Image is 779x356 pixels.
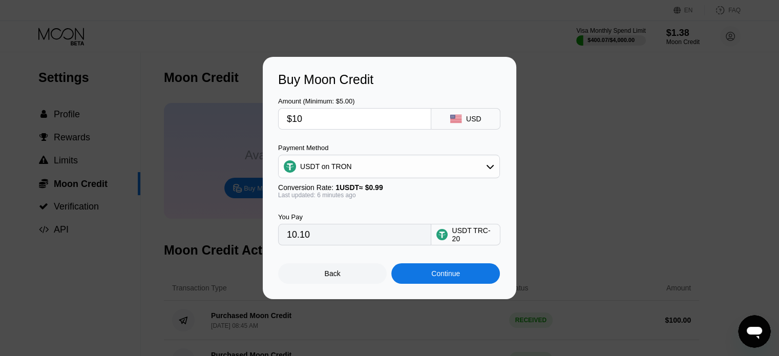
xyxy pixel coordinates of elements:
div: Continue [391,263,500,284]
div: USDT TRC-20 [452,226,495,243]
div: Last updated: 6 minutes ago [278,192,500,199]
iframe: Button to launch messaging window [738,315,771,348]
div: USDT on TRON [300,162,352,171]
div: Back [325,269,341,278]
div: Continue [431,269,460,278]
div: USDT on TRON [279,156,499,177]
div: You Pay [278,213,431,221]
span: 1 USDT ≈ $0.99 [335,183,383,192]
input: $0.00 [287,109,423,129]
div: Conversion Rate: [278,183,500,192]
div: Amount (Minimum: $5.00) [278,97,431,105]
div: Back [278,263,387,284]
div: Payment Method [278,144,500,152]
div: USD [466,115,481,123]
div: Buy Moon Credit [278,72,501,87]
